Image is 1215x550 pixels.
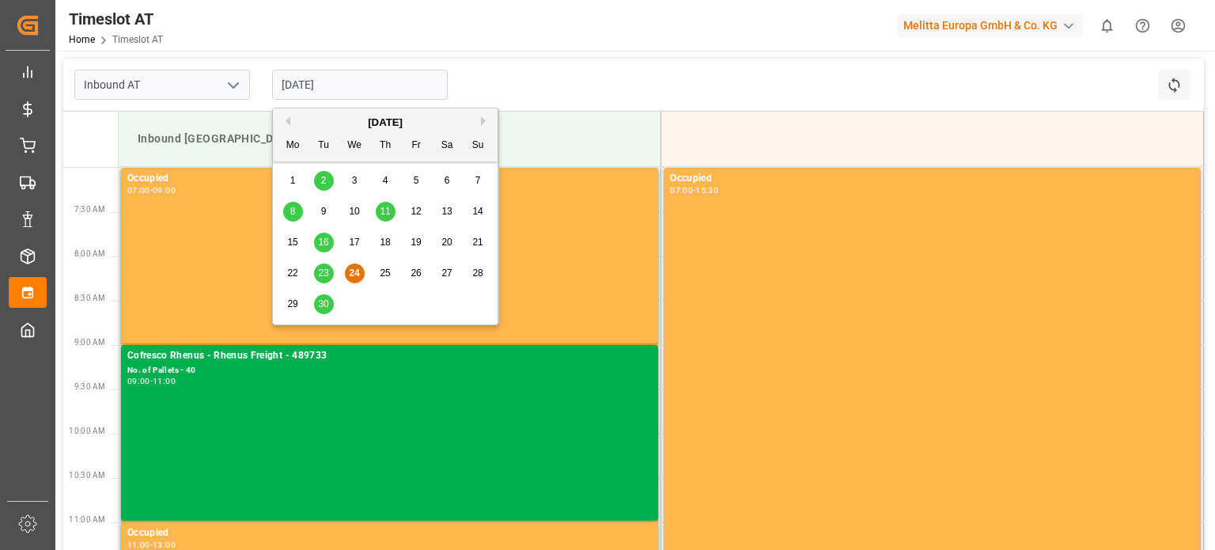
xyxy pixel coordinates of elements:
[287,298,297,309] span: 29
[407,264,426,283] div: Choose Friday, September 26th, 2025
[472,267,483,279] span: 28
[273,115,498,131] div: [DATE]
[150,541,153,548] div: -
[407,202,426,222] div: Choose Friday, September 12th, 2025
[69,34,95,45] a: Home
[287,267,297,279] span: 22
[1125,8,1160,44] button: Help Center
[74,205,105,214] span: 7:30 AM
[376,171,396,191] div: Choose Thursday, September 4th, 2025
[411,237,421,248] span: 19
[897,14,1083,37] div: Melitta Europa GmbH & Co. KG
[345,202,365,222] div: Choose Wednesday, September 10th, 2025
[670,187,693,194] div: 07:00
[481,116,490,126] button: Next Month
[349,237,359,248] span: 17
[345,233,365,252] div: Choose Wednesday, September 17th, 2025
[376,264,396,283] div: Choose Thursday, September 25th, 2025
[437,171,457,191] div: Choose Saturday, September 6th, 2025
[150,187,153,194] div: -
[74,382,105,391] span: 9:30 AM
[411,206,421,217] span: 12
[437,264,457,283] div: Choose Saturday, September 27th, 2025
[290,175,296,186] span: 1
[221,73,244,97] button: open menu
[352,175,358,186] span: 3
[131,124,648,154] div: Inbound [GEOGRAPHIC_DATA]
[376,233,396,252] div: Choose Thursday, September 18th, 2025
[127,187,150,194] div: 07:00
[127,541,150,548] div: 11:00
[74,249,105,258] span: 8:00 AM
[349,206,359,217] span: 10
[314,136,334,156] div: Tu
[290,206,296,217] span: 8
[314,202,334,222] div: Choose Tuesday, September 9th, 2025
[376,202,396,222] div: Choose Thursday, September 11th, 2025
[695,187,718,194] div: 15:30
[287,237,297,248] span: 15
[383,175,388,186] span: 4
[437,202,457,222] div: Choose Saturday, September 13th, 2025
[441,237,452,248] span: 20
[318,298,328,309] span: 30
[414,175,419,186] span: 5
[153,541,176,548] div: 13:00
[472,206,483,217] span: 14
[318,237,328,248] span: 16
[69,7,163,31] div: Timeslot AT
[321,206,327,217] span: 9
[127,525,652,541] div: Occupied
[670,171,1194,187] div: Occupied
[69,427,105,435] span: 10:00 AM
[441,267,452,279] span: 27
[314,171,334,191] div: Choose Tuesday, September 2nd, 2025
[468,233,488,252] div: Choose Sunday, September 21st, 2025
[345,171,365,191] div: Choose Wednesday, September 3rd, 2025
[376,136,396,156] div: Th
[283,233,303,252] div: Choose Monday, September 15th, 2025
[127,377,150,385] div: 09:00
[349,267,359,279] span: 24
[278,165,494,320] div: month 2025-09
[437,233,457,252] div: Choose Saturday, September 20th, 2025
[468,202,488,222] div: Choose Sunday, September 14th, 2025
[380,237,390,248] span: 18
[283,202,303,222] div: Choose Monday, September 8th, 2025
[445,175,450,186] span: 6
[321,175,327,186] span: 2
[314,264,334,283] div: Choose Tuesday, September 23rd, 2025
[283,264,303,283] div: Choose Monday, September 22nd, 2025
[1089,8,1125,44] button: show 0 new notifications
[468,264,488,283] div: Choose Sunday, September 28th, 2025
[314,233,334,252] div: Choose Tuesday, September 16th, 2025
[472,237,483,248] span: 21
[127,171,652,187] div: Occupied
[411,267,421,279] span: 26
[441,206,452,217] span: 13
[345,264,365,283] div: Choose Wednesday, September 24th, 2025
[437,136,457,156] div: Sa
[272,70,448,100] input: DD-MM-YYYY
[318,267,328,279] span: 23
[407,136,426,156] div: Fr
[281,116,290,126] button: Previous Month
[127,364,652,377] div: No. of Pallets - 40
[407,233,426,252] div: Choose Friday, September 19th, 2025
[153,377,176,385] div: 11:00
[897,10,1089,40] button: Melitta Europa GmbH & Co. KG
[74,294,105,302] span: 8:30 AM
[150,377,153,385] div: -
[69,515,105,524] span: 11:00 AM
[283,294,303,314] div: Choose Monday, September 29th, 2025
[153,187,176,194] div: 09:00
[283,171,303,191] div: Choose Monday, September 1st, 2025
[380,267,390,279] span: 25
[693,187,695,194] div: -
[380,206,390,217] span: 11
[468,171,488,191] div: Choose Sunday, September 7th, 2025
[475,175,481,186] span: 7
[69,471,105,480] span: 10:30 AM
[74,70,250,100] input: Type to search/select
[74,338,105,347] span: 9:00 AM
